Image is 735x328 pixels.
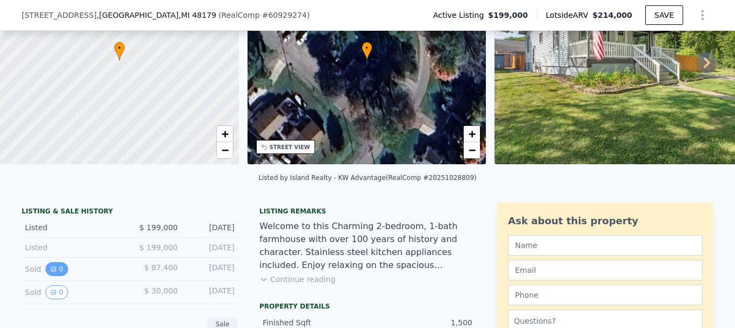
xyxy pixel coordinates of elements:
span: $199,000 [488,10,528,21]
span: Active Listing [433,10,488,21]
div: Welcome to this Charming 2-bedroom, 1-bath farmhouse with over 100 years of history and character... [259,220,476,272]
span: Lotside ARV [546,10,592,21]
span: $ 199,000 [139,223,178,232]
button: View historical data [45,262,68,276]
div: Listing remarks [259,207,476,216]
span: − [469,143,476,157]
div: Ask about this property [508,213,703,229]
button: Continue reading [259,274,336,285]
span: $ 87,400 [144,263,178,272]
span: , [GEOGRAPHIC_DATA] [97,10,216,21]
input: Email [508,260,703,280]
span: $ 199,000 [139,243,178,252]
div: [DATE] [186,285,235,299]
button: Show Options [692,4,713,26]
span: − [221,143,228,157]
input: Phone [508,285,703,305]
div: ( ) [218,10,310,21]
span: # 60929274 [262,11,307,19]
span: $ 30,000 [144,286,178,295]
div: Listed [25,242,121,253]
span: RealComp [222,11,260,19]
div: Finished Sqft [263,317,367,328]
span: • [362,43,372,53]
a: Zoom in [464,126,480,142]
button: SAVE [645,5,683,25]
span: + [221,127,228,140]
span: • [114,43,125,53]
div: • [362,42,372,61]
div: LISTING & SALE HISTORY [22,207,238,218]
span: + [469,127,476,140]
button: View historical data [45,285,68,299]
span: $214,000 [592,11,632,19]
span: , MI 48179 [178,11,216,19]
div: Property details [259,302,476,311]
div: 1,500 [367,317,472,328]
div: Listed by Island Realty - KW Advantage (RealComp #20251028809) [258,174,476,182]
span: [STREET_ADDRESS] [22,10,97,21]
div: [DATE] [186,242,235,253]
div: [DATE] [186,262,235,276]
div: • [114,42,125,61]
div: Sold [25,262,121,276]
div: [DATE] [186,222,235,233]
a: Zoom in [217,126,233,142]
div: Listed [25,222,121,233]
a: Zoom out [217,142,233,158]
div: STREET VIEW [270,143,310,151]
div: Sold [25,285,121,299]
input: Name [508,235,703,256]
a: Zoom out [464,142,480,158]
